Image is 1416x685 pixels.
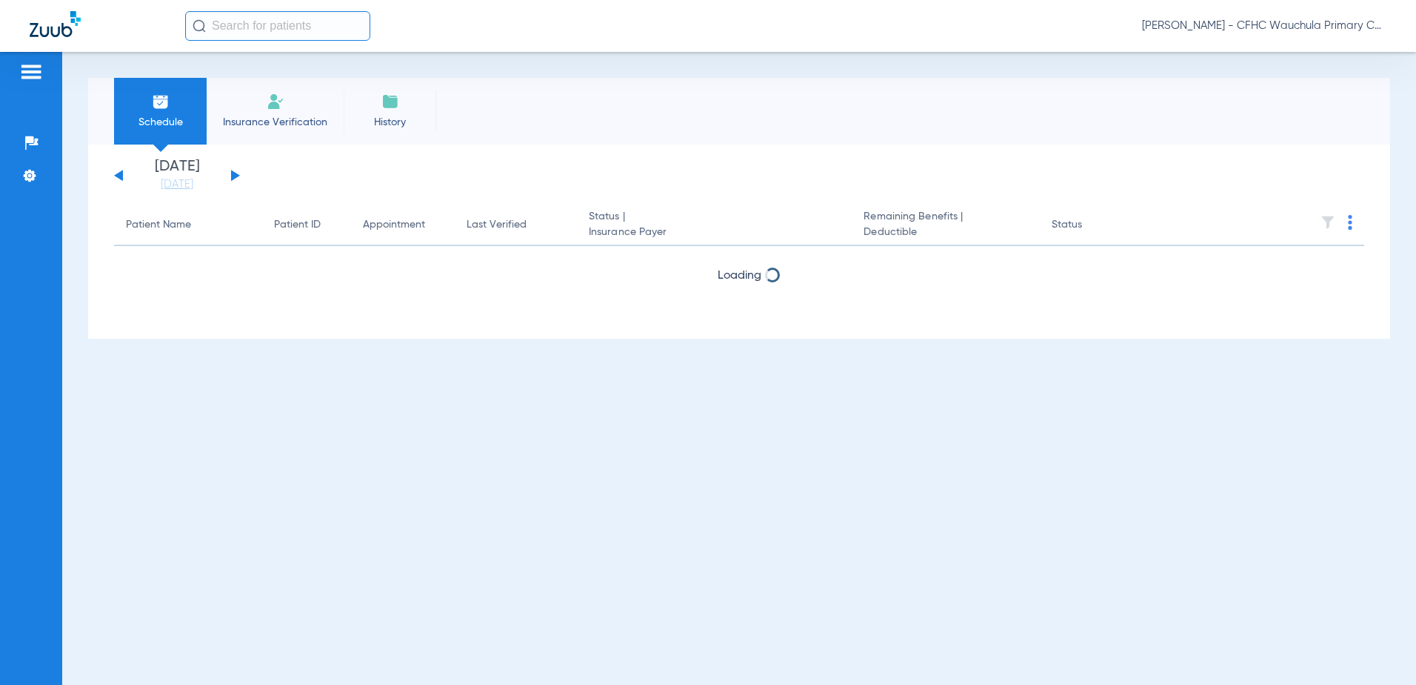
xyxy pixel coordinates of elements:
[185,11,370,41] input: Search for patients
[355,115,425,130] span: History
[1142,19,1386,33] span: [PERSON_NAME] - CFHC Wauchula Primary Care Dental
[267,93,284,110] img: Manual Insurance Verification
[467,217,565,233] div: Last Verified
[852,205,1039,246] th: Remaining Benefits |
[274,217,339,233] div: Patient ID
[1320,215,1335,230] img: filter.svg
[30,11,81,37] img: Zuub Logo
[363,217,425,233] div: Appointment
[125,115,196,130] span: Schedule
[1348,215,1352,230] img: group-dot-blue.svg
[193,19,206,33] img: Search Icon
[577,205,852,246] th: Status |
[274,217,321,233] div: Patient ID
[126,217,191,233] div: Patient Name
[589,225,840,240] span: Insurance Payer
[133,159,221,192] li: [DATE]
[218,115,333,130] span: Insurance Verification
[152,93,170,110] img: Schedule
[363,217,443,233] div: Appointment
[126,217,250,233] div: Patient Name
[133,177,221,192] a: [DATE]
[864,225,1027,240] span: Deductible
[1040,205,1140,246] th: Status
[19,63,43,81] img: hamburger-icon
[467,217,527,233] div: Last Verified
[381,93,399,110] img: History
[718,270,761,282] span: Loading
